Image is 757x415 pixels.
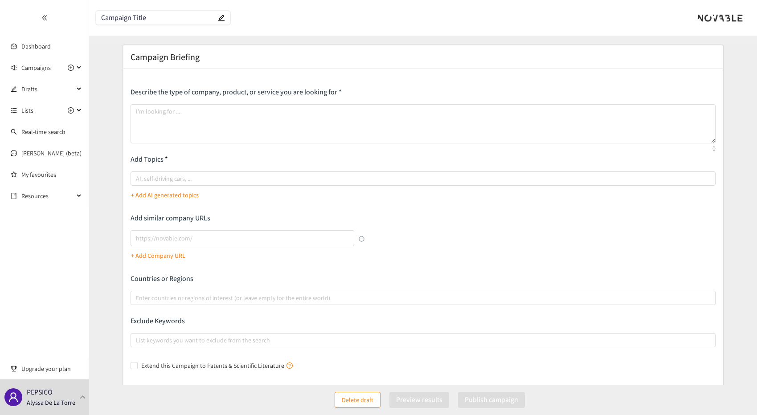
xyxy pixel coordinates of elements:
span: user [8,392,19,403]
p: PEPSICO [27,387,53,398]
input: AI, self-driving cars, ... [136,173,138,184]
p: Add Topics [131,155,716,164]
input: List keywords you want to exclude from the search [136,335,138,346]
div: Campaign Briefing [131,51,716,63]
span: edit [11,86,17,92]
span: question-circle [286,362,293,369]
a: [PERSON_NAME] (beta) [21,149,82,157]
a: Real-time search [21,128,65,136]
span: book [11,193,17,199]
p: Countries or Regions [131,274,716,284]
span: plus-circle [68,65,74,71]
span: edit [218,14,225,21]
a: My favourites [21,166,82,183]
p: Describe the type of company, product, or service you are looking for [131,87,716,97]
h2: Campaign Briefing [131,51,200,63]
button: + Add Company URL [131,248,185,263]
p: Exclude Keywords [131,316,716,326]
input: lookalikes url [131,230,354,246]
p: + Add Company URL [131,251,185,260]
span: sound [11,65,17,71]
span: Extend this Campaign to Patents & Scientific Literature [138,361,296,370]
a: Dashboard [21,42,51,50]
span: plus-circle [68,107,74,114]
span: trophy [11,366,17,372]
span: double-left [41,15,48,21]
span: Resources [21,187,74,205]
span: Delete draft [342,395,373,405]
span: unordered-list [11,107,17,114]
span: Drafts [21,80,74,98]
span: Upgrade your plan [21,360,82,378]
p: Add similar company URLs [131,213,364,223]
p: Alyssa De La Torre [27,398,75,407]
button: Delete draft [335,392,381,408]
div: Chat Widget [712,372,757,415]
span: Campaigns [21,59,51,77]
span: Lists [21,102,33,119]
